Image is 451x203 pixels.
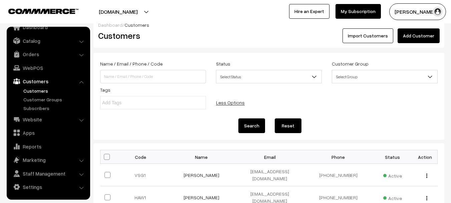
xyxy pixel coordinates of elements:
[373,150,413,164] th: Status
[102,99,161,106] input: Add Tags
[8,140,88,153] a: Reports
[216,70,322,83] span: Select Status
[389,3,446,20] button: [PERSON_NAME]…
[98,30,264,41] h2: Customers
[332,60,369,67] label: Customer Group
[100,60,163,67] label: Name / Email / Phone / Code
[22,96,88,103] a: Customer Groups
[304,150,373,164] th: Phone
[8,181,88,193] a: Settings
[383,171,402,179] span: Active
[8,21,88,33] a: Dashboard
[216,100,245,105] a: Less Options
[8,154,88,166] a: Marketing
[8,48,88,60] a: Orders
[383,193,402,202] span: Active
[216,71,321,83] span: Select Status
[332,71,437,83] span: Select Group
[236,164,304,186] td: [EMAIL_ADDRESS][DOMAIN_NAME]
[335,4,381,19] a: My Subscription
[22,87,88,94] a: Customers
[216,60,230,67] label: Status
[304,164,373,186] td: [PHONE_NUMBER]
[275,118,301,133] button: Reset
[117,150,167,164] th: Code
[8,75,88,87] a: Customers
[22,105,88,112] a: Subscribers
[332,70,438,83] span: Select Group
[236,150,304,164] th: Email
[8,9,78,14] img: COMMMERCE
[184,195,219,200] a: [PERSON_NAME]
[398,28,440,43] a: Add Customer
[167,150,236,164] th: Name
[8,127,88,139] a: Apps
[117,164,167,186] td: VSG1
[413,150,438,164] th: Action
[289,4,329,19] a: Hire an Expert
[8,113,88,125] a: Website
[8,168,88,180] a: Staff Management
[100,86,110,93] label: Tags
[426,174,427,178] img: Menu
[98,22,123,28] a: Dashboard
[8,35,88,47] a: Catalog
[125,22,149,28] span: Customers
[433,7,443,17] img: user
[8,62,88,74] a: WebPOS
[98,21,440,28] div: /
[343,28,393,43] a: Import Customers
[184,172,219,178] a: [PERSON_NAME]
[75,3,161,20] button: [DOMAIN_NAME]
[238,118,265,133] button: Search
[100,70,206,83] input: Name / Email / Phone / Code
[8,7,67,15] a: COMMMERCE
[426,196,427,200] img: Menu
